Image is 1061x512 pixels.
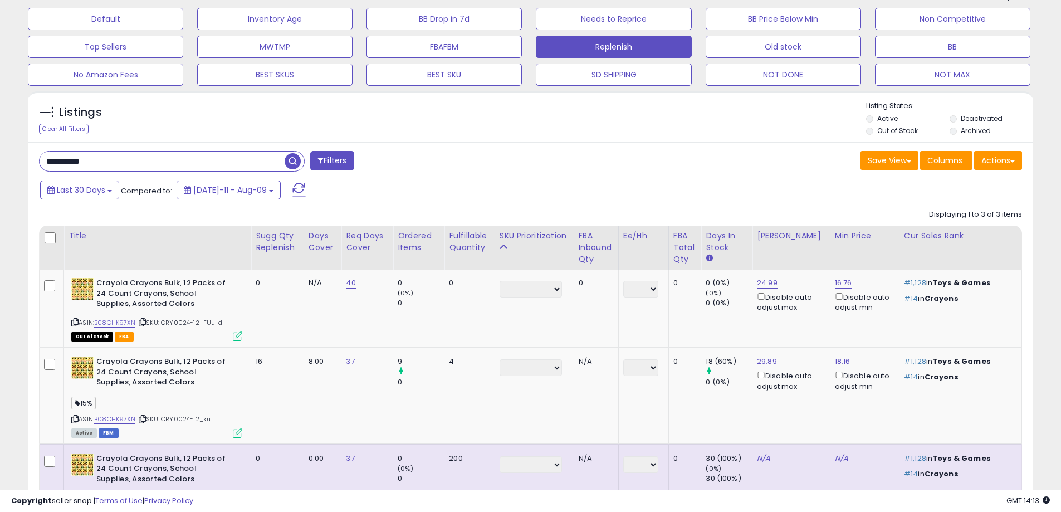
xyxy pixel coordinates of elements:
[623,230,664,242] div: Ee/hh
[618,226,668,270] th: CSV column name: cust_attr_1_ee/hh
[69,230,246,242] div: Title
[177,181,281,199] button: [DATE]-11 - Aug-09
[860,151,918,170] button: Save View
[706,357,752,367] div: 18 (60%)
[193,184,267,196] span: [DATE]-11 - Aug-09
[706,8,861,30] button: BB Price Below Min
[925,293,959,304] span: Crayons
[927,155,962,166] span: Columns
[706,36,861,58] button: Old stock
[877,126,918,135] label: Out of Stock
[835,291,891,313] div: Disable auto adjust min
[974,151,1022,170] button: Actions
[251,226,304,270] th: Please note that this number is a calculation based on your required days of coverage and your ve...
[398,298,444,308] div: 0
[673,454,693,464] div: 0
[706,298,752,308] div: 0 (0%)
[579,357,610,367] div: N/A
[309,357,333,367] div: 8.00
[398,377,444,387] div: 0
[71,332,113,342] span: All listings that are currently out of stock and unavailable for purchase on Amazon
[757,291,822,313] div: Disable auto adjust max
[197,8,353,30] button: Inventory Age
[757,356,777,367] a: 29.89
[28,36,183,58] button: Top Sellers
[706,377,752,387] div: 0 (0%)
[71,454,94,476] img: 619lVa7MmwL._SL40_.jpg
[961,126,991,135] label: Archived
[449,230,490,253] div: Fulfillable Quantity
[706,278,752,288] div: 0 (0%)
[1006,495,1050,506] span: 2025-09-9 14:13 GMT
[28,8,183,30] button: Default
[757,230,825,242] div: [PERSON_NAME]
[366,8,522,30] button: BB Drop in 7d
[398,357,444,367] div: 9
[310,151,354,170] button: Filters
[500,230,569,242] div: SKU Prioritization
[71,357,94,379] img: 619lVa7MmwL._SL40_.jpg
[346,230,388,253] div: Req Days Cover
[398,230,439,253] div: Ordered Items
[673,278,693,288] div: 0
[144,495,193,506] a: Privacy Policy
[877,114,898,123] label: Active
[757,277,778,289] a: 24.99
[757,369,822,391] div: Disable auto adjust max
[346,453,354,464] a: 37
[835,356,850,367] a: 18.16
[904,356,926,367] span: #1,128
[94,318,135,328] a: B08CHK97XN
[875,36,1030,58] button: BB
[579,454,610,464] div: N/A
[673,230,697,265] div: FBA Total Qty
[95,495,143,506] a: Terms of Use
[398,454,444,464] div: 0
[706,454,752,464] div: 30 (100%)
[835,230,894,242] div: Min Price
[137,318,222,327] span: | SKU: CRY0024-12_FUL_d
[366,64,522,86] button: BEST SKU
[536,8,691,30] button: Needs to Reprice
[99,428,119,438] span: FBM
[346,356,354,367] a: 37
[579,278,610,288] div: 0
[904,372,1013,382] p: in
[706,289,721,298] small: (0%)
[904,293,918,304] span: #14
[121,186,172,196] span: Compared to:
[28,64,183,86] button: No Amazon Fees
[309,454,333,464] div: 0.00
[71,357,242,436] div: ASIN:
[904,469,918,479] span: #14
[366,36,522,58] button: FBAFBM
[11,496,193,506] div: seller snap | |
[904,372,918,382] span: #14
[309,230,336,253] div: Days Cover
[57,184,105,196] span: Last 30 Days
[71,278,94,300] img: 619lVa7MmwL._SL40_.jpg
[961,114,1003,123] label: Deactivated
[536,36,691,58] button: Replenish
[904,454,1013,464] p: in
[256,454,295,464] div: 0
[71,428,97,438] span: All listings currently available for purchase on Amazon
[96,278,232,312] b: Crayola Crayons Bulk, 12 Packs of 24 Count Crayons, School Supplies, Assorted Colors
[706,230,747,253] div: Days In Stock
[904,278,1013,288] p: in
[706,474,752,484] div: 30 (100%)
[96,454,232,487] b: Crayola Crayons Bulk, 12 Packs of 24 Count Crayons, School Supplies, Assorted Colors
[904,357,1013,367] p: in
[904,230,1017,242] div: Cur Sales Rank
[932,356,991,367] span: Toys & Games
[398,278,444,288] div: 0
[904,277,926,288] span: #1,128
[40,181,119,199] button: Last 30 Days
[932,453,991,464] span: Toys & Games
[398,464,413,473] small: (0%)
[256,357,295,367] div: 16
[925,372,959,382] span: Crayons
[59,105,102,120] h5: Listings
[449,357,486,367] div: 4
[256,230,299,253] div: Sugg Qty Replenish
